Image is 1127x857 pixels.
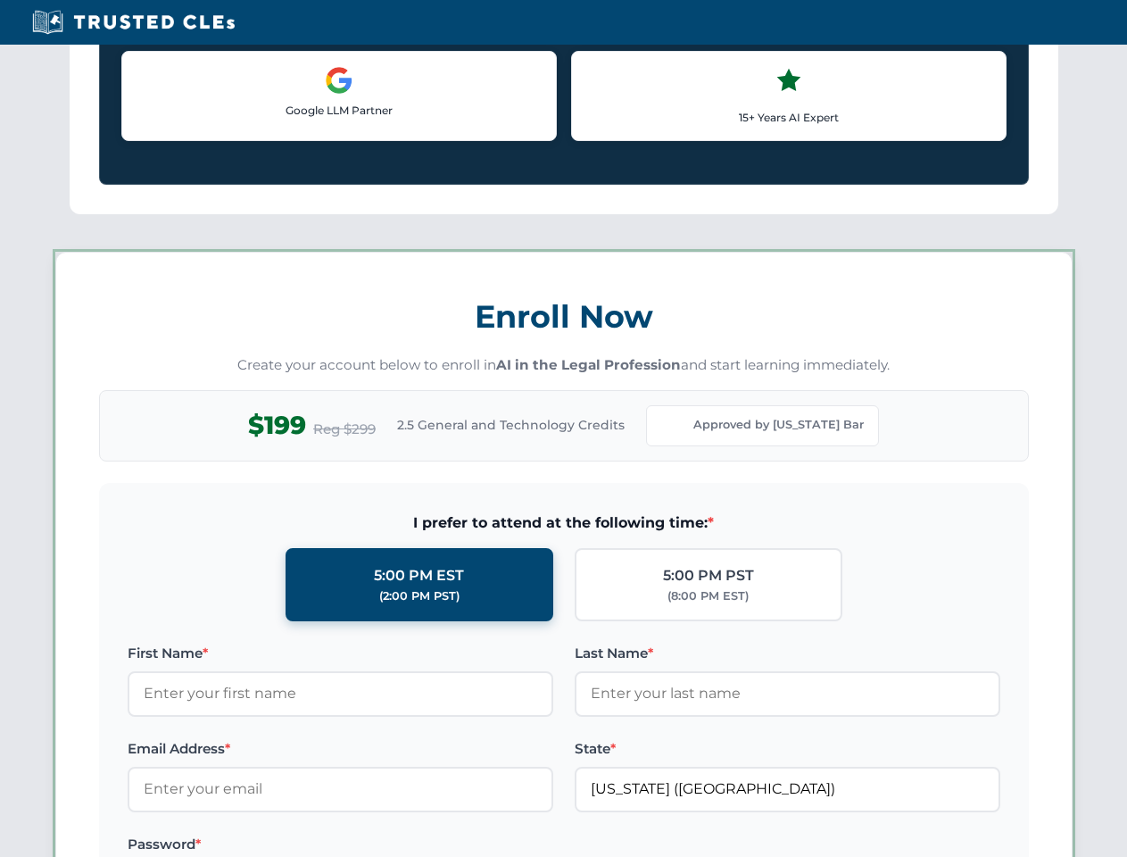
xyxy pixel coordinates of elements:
[128,738,553,760] label: Email Address
[325,66,353,95] img: Google
[99,355,1029,376] p: Create your account below to enroll in and start learning immediately.
[99,288,1029,345] h3: Enroll Now
[693,416,864,434] span: Approved by [US_STATE] Bar
[575,643,1000,664] label: Last Name
[248,405,306,445] span: $199
[667,587,749,605] div: (8:00 PM EST)
[128,671,553,716] input: Enter your first name
[128,512,1000,535] span: I prefer to attend at the following time:
[575,671,1000,716] input: Enter your last name
[128,643,553,664] label: First Name
[496,356,681,373] strong: AI in the Legal Profession
[575,738,1000,760] label: State
[586,109,991,126] p: 15+ Years AI Expert
[661,413,686,438] img: Florida Bar
[374,564,464,587] div: 5:00 PM EST
[575,767,1000,811] input: Florida (FL)
[27,9,240,36] img: Trusted CLEs
[379,587,460,605] div: (2:00 PM PST)
[128,834,553,855] label: Password
[128,767,553,811] input: Enter your email
[663,564,754,587] div: 5:00 PM PST
[397,415,625,435] span: 2.5 General and Technology Credits
[137,102,542,119] p: Google LLM Partner
[313,419,376,440] span: Reg $299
